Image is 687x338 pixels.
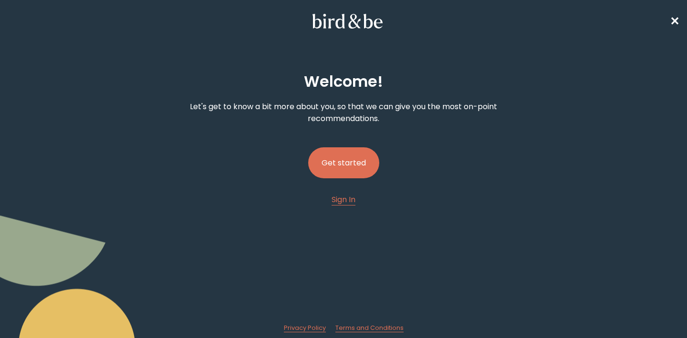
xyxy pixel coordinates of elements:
iframe: Gorgias live chat messenger [639,293,677,328]
h2: Welcome ! [304,70,383,93]
span: Sign In [332,194,355,205]
a: ✕ [670,13,679,30]
p: Let's get to know a bit more about you, so that we can give you the most on-point recommendations. [179,101,508,124]
button: Get started [308,147,379,178]
a: Privacy Policy [284,324,326,332]
span: ✕ [670,13,679,29]
a: Get started [308,132,379,194]
a: Sign In [332,194,355,205]
a: Terms and Conditions [335,324,404,332]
